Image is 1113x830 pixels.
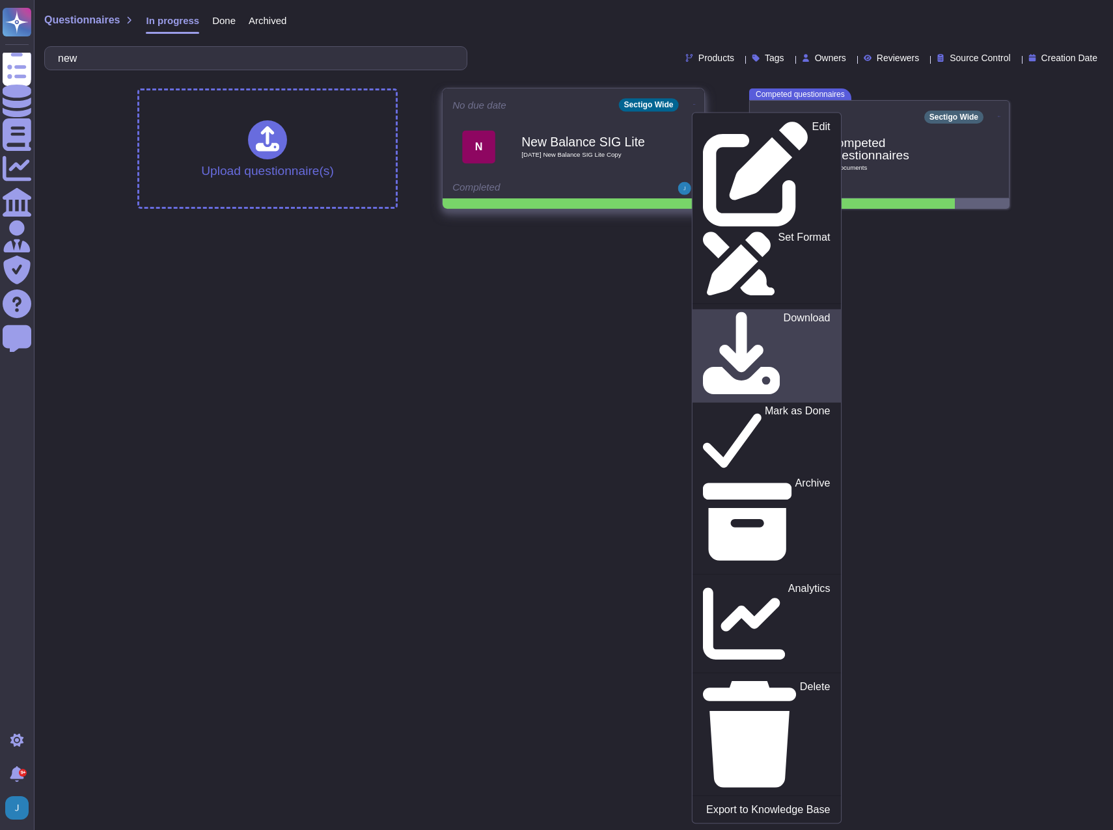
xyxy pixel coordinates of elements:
[146,16,199,25] span: In progress
[44,15,120,25] span: Questionnaires
[51,47,454,70] input: Search by keywords
[249,16,286,25] span: Archived
[795,478,831,567] p: Archive
[618,98,678,111] div: Sectigo Wide
[828,137,958,161] b: Competed questionnaires
[693,580,841,667] a: Analytics
[698,53,734,62] span: Products
[693,118,841,230] a: Edit
[924,111,983,124] div: Sectigo Wide
[19,769,27,777] div: 9+
[706,805,830,815] p: Export to Knowledge Base
[784,313,831,401] p: Download
[693,310,841,403] a: Download
[812,122,831,227] p: Edit
[765,406,831,472] p: Mark as Done
[452,100,506,110] span: No due date
[693,229,841,298] a: Set Format
[788,583,831,665] p: Analytics
[1041,53,1097,62] span: Creation Date
[950,53,1010,62] span: Source Control
[521,135,653,148] b: New Balance SIG Lite
[678,182,691,195] img: user
[212,16,236,25] span: Done
[462,130,495,163] div: N
[3,794,38,822] button: user
[5,796,29,820] img: user
[815,53,846,62] span: Owners
[693,475,841,569] a: Archive
[693,801,841,818] a: Export to Knowledge Base
[765,53,784,62] span: Tags
[521,152,653,158] span: [DATE] New Balance SIG Lite Copy
[828,165,958,171] span: 46 document s
[778,232,831,295] p: Set Format
[800,682,831,788] p: Delete
[693,403,841,475] a: Mark as Done
[749,88,851,100] span: Competed questionnaires
[452,182,614,195] div: Completed
[693,678,841,790] a: Delete
[201,120,334,177] div: Upload questionnaire(s)
[877,53,919,62] span: Reviewers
